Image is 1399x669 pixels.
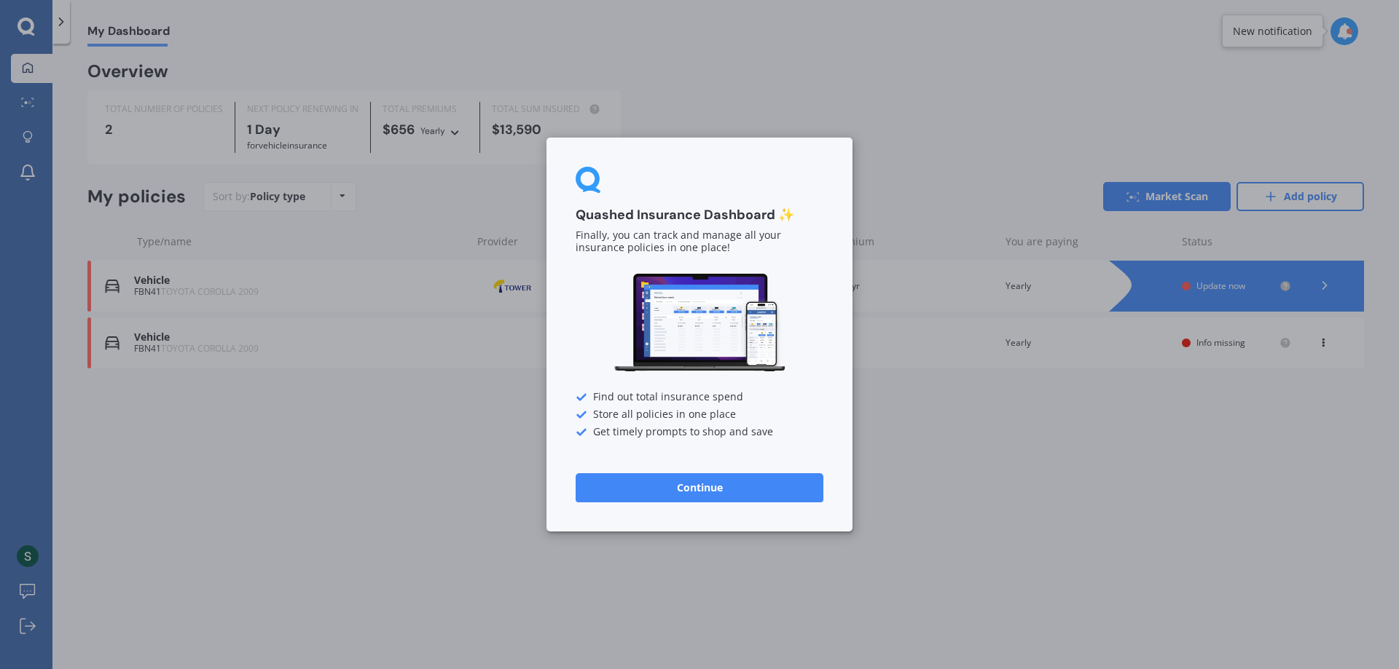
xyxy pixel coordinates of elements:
[576,392,823,403] div: Find out total insurance spend
[576,207,823,223] h3: Quashed Insurance Dashboard ✨
[576,427,823,438] div: Get timely prompts to shop and save
[576,473,823,502] button: Continue
[612,272,787,374] img: Dashboard
[576,230,823,255] p: Finally, you can track and manage all your insurance policies in one place!
[576,409,823,421] div: Store all policies in one place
